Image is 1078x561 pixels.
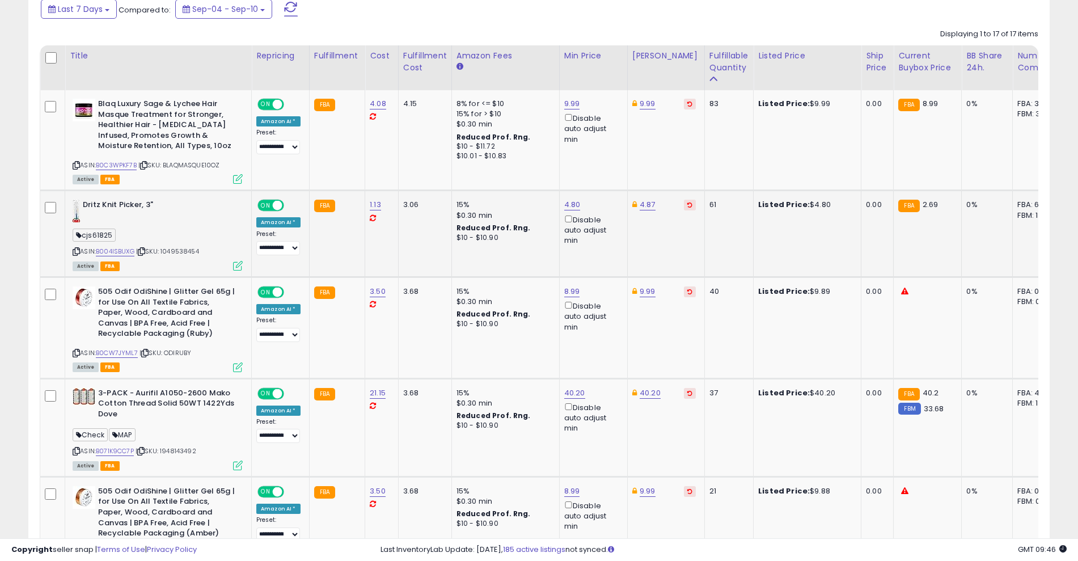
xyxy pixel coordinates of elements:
[758,200,852,210] div: $4.80
[370,387,386,399] a: 21.15
[709,50,749,74] div: Fulfillable Quantity
[456,210,551,221] div: $0.30 min
[256,406,301,416] div: Amazon AI *
[314,388,335,400] small: FBA
[966,486,1004,496] div: 0%
[73,388,243,469] div: ASIN:
[456,99,551,109] div: 8% for <= $10
[709,388,745,398] div: 37
[1017,496,1055,507] div: FBM: 0
[256,50,305,62] div: Repricing
[758,98,810,109] b: Listed Price:
[564,286,580,297] a: 8.99
[98,286,236,342] b: 505 Odif OdiShine | Glitter Gel 65g | for Use On All Textile Fabrics, Paper, Wood, Cardboard and ...
[314,99,335,111] small: FBA
[456,421,551,431] div: $10 - $10.90
[456,297,551,307] div: $0.30 min
[259,100,273,109] span: ON
[898,388,919,400] small: FBA
[456,309,531,319] b: Reduced Prof. Rng.
[866,486,885,496] div: 0.00
[966,286,1004,297] div: 0%
[256,230,301,256] div: Preset:
[456,142,551,151] div: $10 - $11.72
[898,50,957,74] div: Current Buybox Price
[640,286,656,297] a: 9.99
[256,317,301,342] div: Preset:
[640,486,656,497] a: 9.99
[256,516,301,542] div: Preset:
[456,132,531,142] b: Reduced Prof. Rng.
[256,504,301,514] div: Amazon AI *
[758,286,810,297] b: Listed Price:
[314,286,335,299] small: FBA
[100,175,120,184] span: FBA
[73,175,99,184] span: All listings currently available for purchase on Amazon
[73,461,99,471] span: All listings currently available for purchase on Amazon
[1017,486,1055,496] div: FBA: 0
[147,544,197,555] a: Privacy Policy
[758,286,852,297] div: $9.89
[370,486,386,497] a: 3.50
[96,348,138,358] a: B0CW7JYML7
[1018,544,1067,555] span: 2025-09-18 09:46 GMT
[564,98,580,109] a: 9.99
[709,99,745,109] div: 83
[1017,388,1055,398] div: FBA: 4
[640,98,656,109] a: 9.99
[456,200,551,210] div: 15%
[139,348,191,357] span: | SKU: ODIRUBY
[73,362,99,372] span: All listings currently available for purchase on Amazon
[256,116,301,126] div: Amazon AI *
[136,446,196,455] span: | SKU: 1948143492
[370,98,386,109] a: 4.08
[259,389,273,398] span: ON
[403,99,443,109] div: 4.15
[564,387,585,399] a: 40.20
[119,5,171,15] span: Compared to:
[966,200,1004,210] div: 0%
[403,388,443,398] div: 3.68
[456,109,551,119] div: 15% for > $10
[73,428,108,441] span: Check
[564,401,619,434] div: Disable auto adjust min
[1017,200,1055,210] div: FBA: 6
[966,50,1008,74] div: BB Share 24h.
[259,201,273,210] span: ON
[456,286,551,297] div: 15%
[456,509,531,518] b: Reduced Prof. Rng.
[456,233,551,243] div: $10 - $10.90
[564,112,619,145] div: Disable auto adjust min
[381,545,1067,555] div: Last InventoryLab Update: [DATE], not synced.
[73,99,243,183] div: ASIN:
[758,199,810,210] b: Listed Price:
[564,50,623,62] div: Min Price
[96,161,137,170] a: B0C3WPKF7B
[73,200,80,222] img: 31In066CsxL._SL40_.jpg
[11,545,197,555] div: seller snap | |
[403,50,447,74] div: Fulfillment Cost
[966,99,1004,109] div: 0%
[73,261,99,271] span: All listings currently available for purchase on Amazon
[1017,109,1055,119] div: FBM: 3
[923,387,939,398] span: 40.2
[256,418,301,444] div: Preset:
[314,486,335,499] small: FBA
[866,50,889,74] div: Ship Price
[564,213,619,246] div: Disable auto adjust min
[1017,297,1055,307] div: FBM: 0
[898,99,919,111] small: FBA
[709,286,745,297] div: 40
[758,486,852,496] div: $9.88
[100,261,120,271] span: FBA
[456,486,551,496] div: 15%
[456,319,551,329] div: $10 - $10.90
[640,199,656,210] a: 4.87
[138,161,220,170] span: | SKU: BLAQMASQUE10OZ
[58,3,103,15] span: Last 7 Days
[866,286,885,297] div: 0.00
[70,50,247,62] div: Title
[456,519,551,529] div: $10 - $10.90
[282,389,301,398] span: OFF
[1017,210,1055,221] div: FBM: 1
